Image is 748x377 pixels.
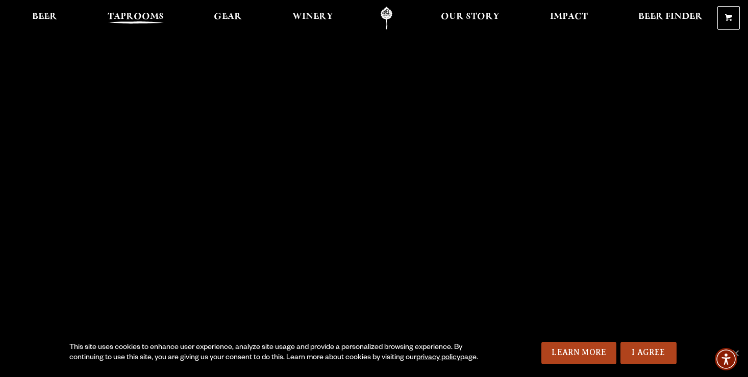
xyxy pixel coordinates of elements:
span: Gear [214,13,242,21]
a: Beer [26,7,64,30]
div: This site uses cookies to enhance user experience, analyze site usage and provide a personalized ... [69,343,488,363]
a: privacy policy [416,354,460,362]
a: Learn More [541,342,616,364]
span: Taprooms [108,13,164,21]
span: Beer Finder [638,13,703,21]
a: Beer Finder [632,7,709,30]
a: Impact [543,7,594,30]
span: Our Story [441,13,500,21]
a: Odell Home [367,7,406,30]
span: Impact [550,13,588,21]
a: Gear [207,7,248,30]
span: Winery [292,13,333,21]
span: Beer [32,13,57,21]
a: Winery [286,7,340,30]
a: I Agree [620,342,677,364]
a: Taprooms [101,7,170,30]
a: Our Story [434,7,506,30]
div: Accessibility Menu [715,348,737,370]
